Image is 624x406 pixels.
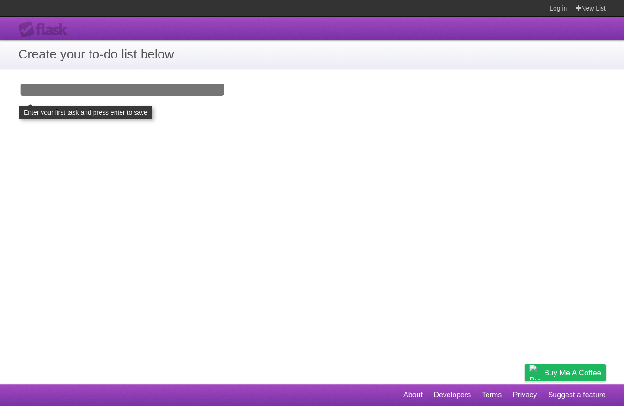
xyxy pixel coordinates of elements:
a: Terms [482,386,502,404]
a: Privacy [513,386,537,404]
a: Buy me a coffee [525,364,606,381]
img: Buy me a coffee [529,365,542,380]
div: Flask [18,21,73,38]
h1: Create your to-do list below [18,45,606,64]
span: Buy me a coffee [544,365,601,381]
a: About [403,386,423,404]
a: Developers [434,386,471,404]
a: Suggest a feature [548,386,606,404]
